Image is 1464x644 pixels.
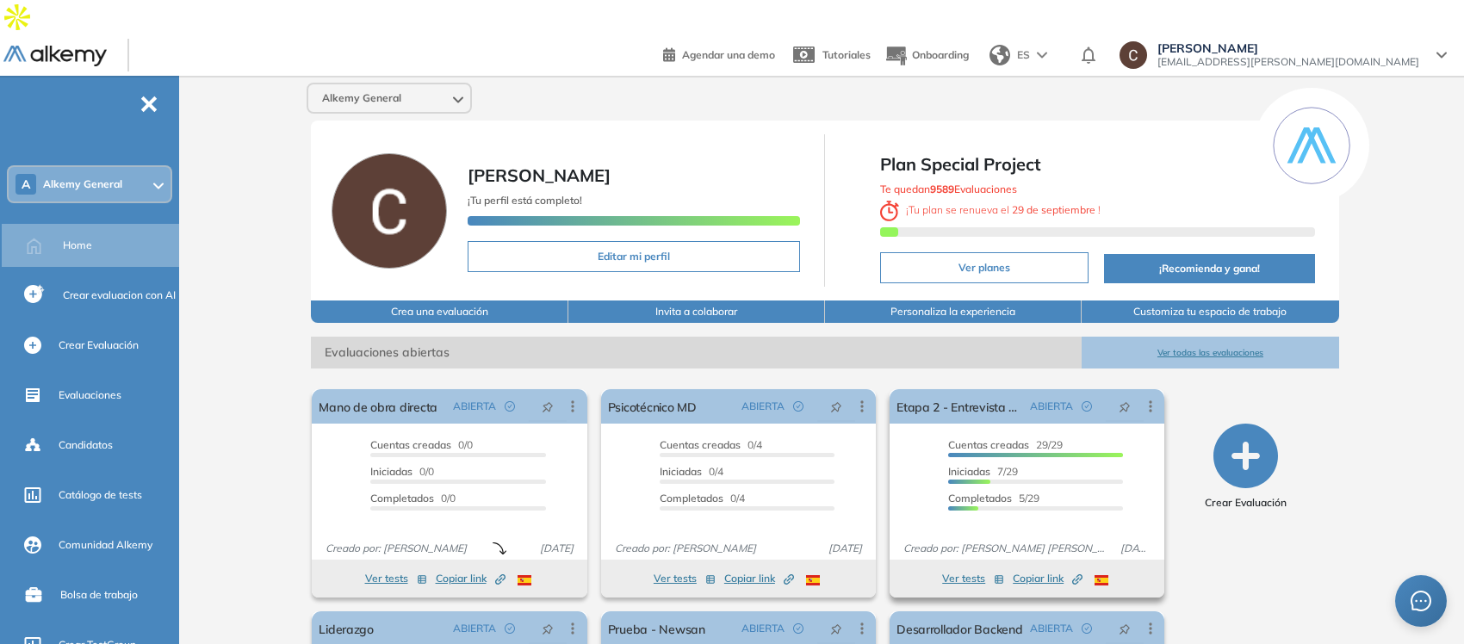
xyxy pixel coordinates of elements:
button: pushpin [817,393,855,420]
span: Te quedan Evaluaciones [880,183,1017,195]
span: Cuentas creadas [948,438,1029,451]
span: check-circle [793,401,803,412]
button: Copiar link [1013,568,1082,589]
span: [PERSON_NAME] [1157,41,1419,55]
img: ESP [1095,575,1108,585]
span: Candidatos [59,437,113,453]
button: Ver planes [880,252,1088,283]
span: ABIERTA [1030,399,1073,414]
span: pushpin [542,399,554,413]
span: [DATE] [533,541,580,556]
span: Cuentas creadas [660,438,741,451]
span: Alkemy General [43,177,122,191]
span: Crear evaluacion con AI [63,288,176,303]
span: ABIERTA [741,399,785,414]
span: Creado por: [PERSON_NAME] [608,541,763,556]
span: Plan Special Project [880,152,1314,177]
img: world [989,45,1010,65]
span: 29/29 [948,438,1063,451]
span: ABIERTA [453,399,496,414]
span: ES [1017,47,1030,63]
button: Onboarding [884,37,969,74]
span: check-circle [1082,623,1092,634]
button: pushpin [1106,615,1144,642]
button: Copiar link [724,568,794,589]
button: Editar mi perfil [468,241,800,272]
span: [EMAIL_ADDRESS][PERSON_NAME][DOMAIN_NAME] [1157,55,1419,69]
button: Customiza tu espacio de trabajo [1082,300,1338,323]
img: Foto de perfil [332,153,447,269]
span: ABIERTA [741,621,785,636]
span: 0/0 [370,492,456,505]
span: Iniciadas [660,465,702,478]
span: Completados [370,492,434,505]
button: pushpin [1106,393,1144,420]
span: check-circle [793,623,803,634]
span: Home [63,238,92,253]
span: Alkemy General [322,91,401,105]
span: Crear Evaluación [59,337,139,353]
span: Agendar una demo [682,48,775,61]
span: Iniciadas [948,465,990,478]
span: Evaluaciones [59,387,121,403]
button: pushpin [529,615,567,642]
button: Invita a colaborar [568,300,825,323]
span: [DATE] [822,541,869,556]
img: arrow [1037,52,1047,59]
button: pushpin [817,615,855,642]
button: Ver tests [365,568,427,589]
span: Copiar link [724,571,794,586]
span: 7/29 [948,465,1018,478]
span: A [22,177,30,191]
span: Completados [660,492,723,505]
span: 0/4 [660,438,762,451]
span: Tutoriales [822,48,871,61]
span: Copiar link [1013,571,1082,586]
button: ¡Recomienda y gana! [1104,254,1315,283]
span: [PERSON_NAME] [468,164,611,186]
img: clock-svg [880,201,899,221]
span: Cuentas creadas [370,438,451,451]
span: 0/0 [370,465,434,478]
b: 29 de septiembre [1009,203,1098,216]
span: Iniciadas [370,465,413,478]
span: 0/0 [370,438,473,451]
span: Creado por: [PERSON_NAME] [PERSON_NAME] [896,541,1114,556]
img: ESP [806,575,820,585]
a: Etapa 2 - Entrevista Agente AI [896,389,1023,424]
span: pushpin [830,622,842,635]
span: Copiar link [436,571,506,586]
button: Ver tests [654,568,716,589]
span: check-circle [505,623,515,634]
span: Crear Evaluación [1205,495,1287,511]
button: Ver todas las evaluaciones [1082,337,1338,368]
span: check-circle [505,401,515,412]
span: pushpin [830,399,842,413]
button: Ver tests [942,568,1004,589]
span: 0/4 [660,465,723,478]
span: Comunidad Alkemy [59,537,152,553]
span: pushpin [1119,622,1131,635]
span: Bolsa de trabajo [60,587,138,603]
span: message [1411,591,1431,611]
span: 0/4 [660,492,745,505]
img: Logo [3,46,107,67]
span: Creado por: [PERSON_NAME] [319,541,474,556]
span: pushpin [1119,399,1131,413]
b: 9589 [930,183,954,195]
span: ¡Tu perfil está completo! [468,194,582,207]
a: Psicotécnico MD [608,389,697,424]
button: Crear Evaluación [1205,424,1287,511]
button: Copiar link [436,568,506,589]
a: Agendar una demo [663,43,775,64]
a: Mano de obra directa [319,389,437,424]
button: Crea una evaluación [311,300,568,323]
button: pushpin [529,393,567,420]
span: Evaluaciones abiertas [311,337,1082,368]
span: ABIERTA [1030,621,1073,636]
span: check-circle [1082,401,1092,412]
button: Personaliza la experiencia [825,300,1082,323]
a: Tutoriales [789,33,871,77]
span: Onboarding [912,48,969,61]
span: [DATE] [1114,541,1157,556]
